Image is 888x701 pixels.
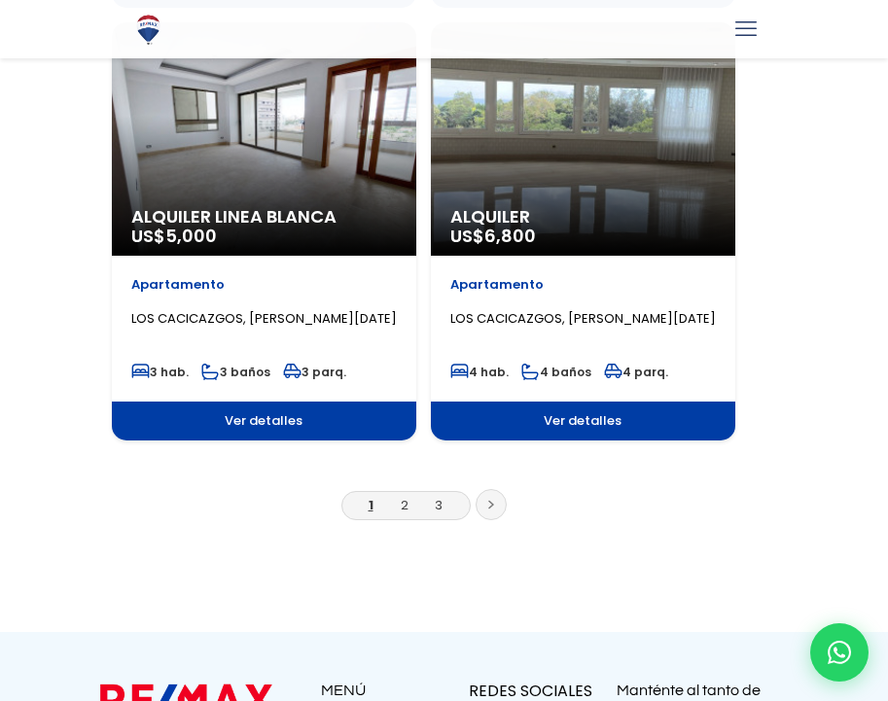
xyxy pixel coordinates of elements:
p: REDES SOCIALES [444,681,617,701]
span: 4 hab. [450,364,509,380]
span: LOS CACICAZGOS, [PERSON_NAME][DATE] [131,309,397,328]
span: Ver detalles [112,402,416,440]
span: 6,800 [484,224,536,248]
span: 3 baños [201,364,270,380]
a: 2 [401,496,408,514]
p: Apartamento [131,275,397,295]
a: 3 [435,496,443,514]
a: Alquiler Linea Blanca US$5,000 Apartamento LOS CACICAZGOS, [PERSON_NAME][DATE] 3 hab. 3 baños 3 p... [112,22,416,440]
span: Alquiler [450,207,716,227]
span: US$ [131,224,217,248]
span: Ver detalles [431,402,735,440]
img: Logo de REMAX [131,13,165,47]
p: Apartamento [450,275,716,295]
span: 4 baños [521,364,591,380]
span: 3 parq. [283,364,346,380]
span: US$ [450,224,536,248]
span: 4 parq. [604,364,668,380]
a: 1 [369,496,373,514]
a: Alquiler US$6,800 Apartamento LOS CACICAZGOS, [PERSON_NAME][DATE] 4 hab. 4 baños 4 parq. Ver deta... [431,22,735,440]
a: mobile menu [729,13,763,46]
span: Alquiler Linea Blanca [131,207,397,227]
p: MENÚ [321,681,444,701]
span: LOS CACICAZGOS, [PERSON_NAME][DATE] [450,309,716,328]
span: 3 hab. [131,364,189,380]
span: 5,000 [165,224,217,248]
